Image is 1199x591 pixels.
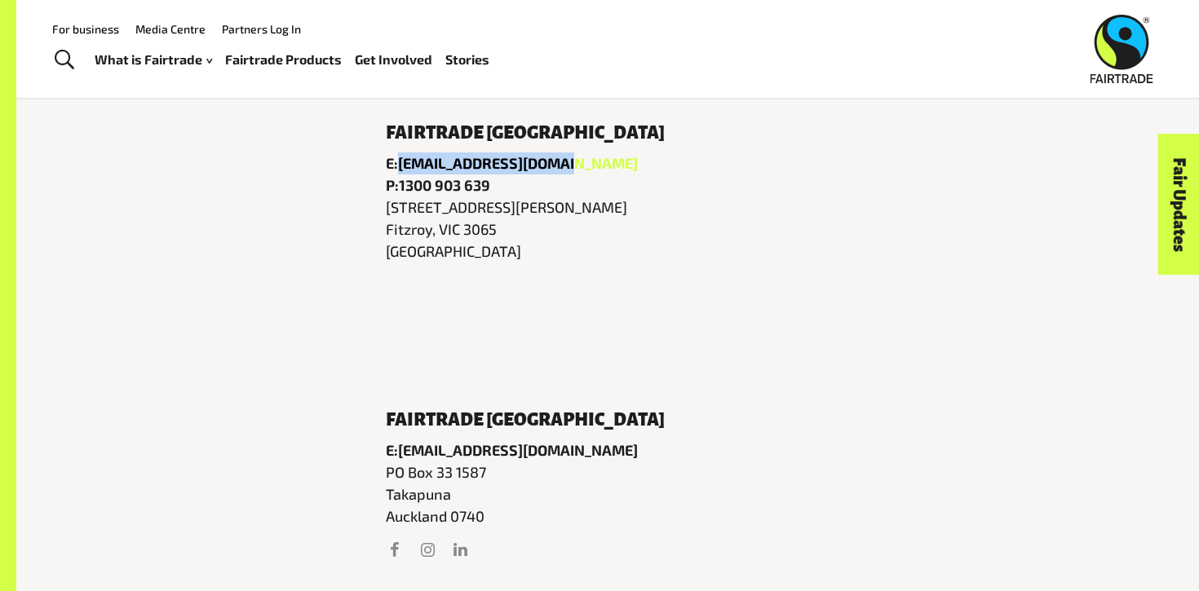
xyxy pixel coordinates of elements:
[386,540,404,558] a: Visit us on Facebook
[386,196,830,262] p: [STREET_ADDRESS][PERSON_NAME] Fitzroy, VIC 3065 [GEOGRAPHIC_DATA]
[398,154,638,172] a: [EMAIL_ADDRESS][DOMAIN_NAME]
[399,176,490,194] a: 1300 903 639
[52,22,119,36] a: For business
[386,152,830,174] p: E:
[44,40,84,81] a: Toggle Search
[135,22,206,36] a: Media Centre
[386,174,830,196] p: P:
[445,48,489,72] a: Stories
[386,461,830,527] p: PO Box 33 1587 Takapuna Auckland 0740
[386,439,830,461] p: E:
[355,48,432,72] a: Get Involved
[225,48,342,72] a: Fairtrade Products
[1091,15,1153,83] img: Fairtrade Australia New Zealand logo
[386,410,830,430] h6: Fairtrade [GEOGRAPHIC_DATA]
[398,441,638,459] a: [EMAIL_ADDRESS][DOMAIN_NAME]
[418,540,436,558] a: Visit us on Instagram
[222,22,301,36] a: Partners Log In
[451,540,469,558] a: Visit us on LinkedIn
[95,48,212,72] a: What is Fairtrade
[386,123,830,143] h6: Fairtrade [GEOGRAPHIC_DATA]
